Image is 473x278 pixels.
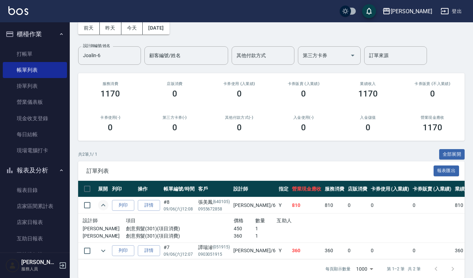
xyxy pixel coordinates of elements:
a: 掛單列表 [3,78,67,94]
a: 詳情 [138,200,160,211]
td: 360 [323,242,346,259]
h3: 1170 [358,89,378,99]
p: 服務人員 [21,266,57,272]
th: 操作 [136,181,162,197]
p: 0955672858 [198,206,230,212]
h2: 店販消費 [151,82,199,86]
a: 報表目錄 [3,182,67,198]
p: 450 [234,225,255,232]
th: 卡券使用 (入業績) [369,181,411,197]
td: 0 [346,197,369,214]
td: 0 [411,242,453,259]
h2: 卡券使用 (入業績) [215,82,263,86]
p: [PERSON_NAME] [83,232,126,240]
button: 櫃檯作業 [3,25,67,43]
h3: 0 [108,123,113,132]
h3: 0 [366,123,370,132]
th: 展開 [96,181,110,197]
th: 卡券販賣 (入業績) [411,181,453,197]
span: 互助人 [277,218,292,223]
h2: 入金儲值 [344,115,392,120]
div: 譚瑞濬 [198,244,230,251]
p: [PERSON_NAME] [83,225,126,232]
a: 現場電腦打卡 [3,142,67,159]
td: 810 [290,197,323,214]
h2: 其他付款方式(-) [215,115,263,120]
p: 1 [255,232,277,240]
td: [PERSON_NAME] /6 [232,197,277,214]
button: 全部展開 [439,149,465,160]
h2: 第三方卡券(-) [151,115,199,120]
td: 0 [346,242,369,259]
button: 登出 [438,5,465,18]
a: 店家日報表 [3,214,67,230]
button: save [362,4,376,18]
h2: 營業現金應收 [408,115,456,120]
p: 09/06 (六) 12:07 [164,251,195,257]
h2: 卡券販賣 (不入業績) [408,82,456,86]
div: 張美鳳 [198,199,230,206]
span: 訂單列表 [87,168,434,175]
a: 營業儀表板 [3,94,67,110]
p: 09/06 (六) 12:08 [164,206,195,212]
td: #7 [162,242,196,259]
button: expand row [98,200,108,210]
p: 0903051915 [198,251,230,257]
a: 每日結帳 [3,126,67,142]
th: 列印 [110,181,136,197]
span: 價格 [234,218,244,223]
label: 設計師編號/姓名 [83,43,110,48]
td: 810 [323,197,346,214]
button: 報表及分析 [3,161,67,179]
p: (051915) [213,244,230,251]
p: 1 [255,225,277,232]
p: 創意剪髮(301)(項目消費) [126,232,234,240]
a: 現金收支登錄 [3,110,67,126]
h3: 0 [172,89,177,99]
p: 第 1–2 筆 共 2 筆 [387,266,421,272]
th: 設計師 [232,181,277,197]
button: 昨天 [100,22,121,34]
div: [PERSON_NAME] [391,7,432,16]
p: (640105) [213,199,230,206]
button: expand row [98,246,108,256]
th: 指定 [277,181,290,197]
h3: 1170 [100,89,120,99]
h3: 0 [237,89,242,99]
th: 店販消費 [346,181,369,197]
button: 今天 [121,22,143,34]
button: 前天 [78,22,100,34]
img: Logo [8,6,28,15]
a: 打帳單 [3,46,67,62]
td: 0 [411,197,453,214]
a: 互助排行榜 [3,247,67,263]
td: [PERSON_NAME] /6 [232,242,277,259]
a: 報表匯出 [434,167,459,174]
a: 店家區間累計表 [3,198,67,214]
td: 360 [290,242,323,259]
a: 帳單列表 [3,62,67,78]
button: 報表匯出 [434,165,459,176]
button: 列印 [112,200,134,211]
p: 每頁顯示數量 [325,266,351,272]
span: 數量 [255,218,265,223]
th: 服務消費 [323,181,346,197]
p: 360 [234,232,255,240]
th: 帳單編號/時間 [162,181,196,197]
button: 列印 [112,245,134,256]
h2: 業績收入 [344,82,392,86]
th: 營業現金應收 [290,181,323,197]
h3: 1170 [423,123,442,132]
span: 設計師 [83,218,98,223]
a: 詳情 [138,245,160,256]
h2: 入金使用(-) [280,115,328,120]
button: Open [347,50,358,61]
h3: 服務消費 [87,82,134,86]
h2: 卡券販賣 (入業績) [280,82,328,86]
p: 共 2 筆, 1 / 1 [78,151,97,157]
span: 項目 [126,218,136,223]
h3: 0 [172,123,177,132]
img: Person [6,258,20,272]
td: Y [277,242,290,259]
td: 0 [369,197,411,214]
